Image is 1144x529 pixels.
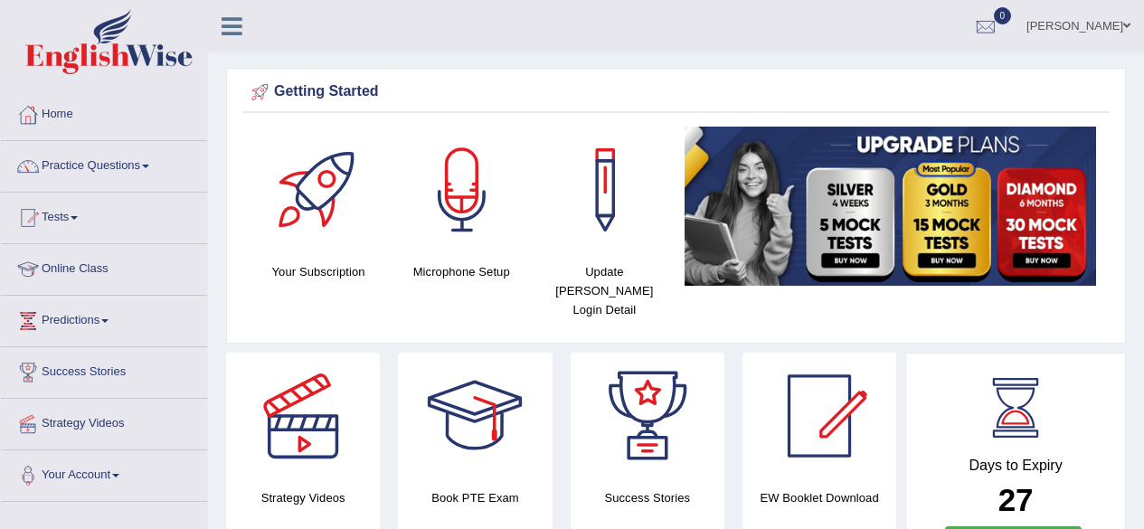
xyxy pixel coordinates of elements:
h4: Days to Expiry [926,458,1105,474]
a: Tests [1,193,207,238]
h4: Success Stories [571,488,724,507]
h4: Strategy Videos [226,488,380,507]
img: small5.jpg [685,127,1096,286]
a: Predictions [1,296,207,341]
a: Strategy Videos [1,399,207,444]
h4: Microphone Setup [399,262,524,281]
h4: Book PTE Exam [398,488,552,507]
b: 27 [998,482,1034,517]
a: Home [1,90,207,135]
a: Online Class [1,244,207,289]
h4: EW Booklet Download [742,488,896,507]
a: Success Stories [1,347,207,392]
div: Getting Started [247,79,1105,106]
span: 0 [994,7,1012,24]
a: Your Account [1,450,207,496]
h4: Your Subscription [256,262,381,281]
h4: Update [PERSON_NAME] Login Detail [542,262,667,319]
a: Practice Questions [1,141,207,186]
